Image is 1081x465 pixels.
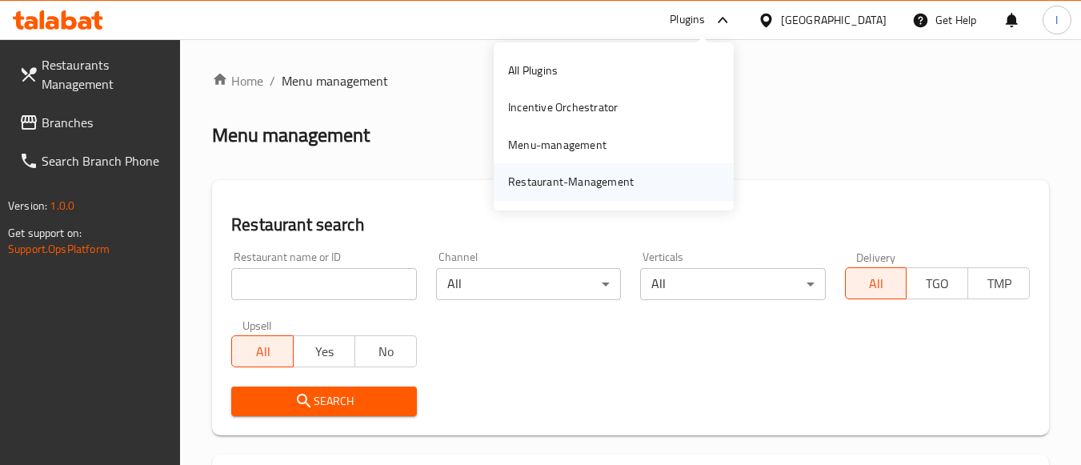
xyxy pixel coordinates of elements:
div: Incentive Orchestrator [508,98,618,116]
div: [GEOGRAPHIC_DATA] [781,11,887,29]
span: Get support on: [8,222,82,243]
button: No [354,335,417,367]
span: TGO [913,272,962,295]
label: Upsell [242,319,272,331]
span: 1.0.0 [50,195,74,216]
button: TMP [967,267,1030,299]
span: All [238,340,287,363]
div: Menu-management [508,136,607,154]
nav: breadcrumb [212,71,1049,90]
div: All [640,268,825,300]
input: Search for restaurant name or ID.. [231,268,416,300]
span: Search Branch Phone [42,151,168,170]
span: Menu management [282,71,388,90]
h2: Menu management [212,122,370,148]
div: All Plugins [508,62,558,79]
span: Yes [300,340,349,363]
span: Branches [42,113,168,132]
button: All [845,267,907,299]
span: TMP [975,272,1023,295]
span: I [1055,11,1058,29]
button: TGO [906,267,968,299]
h2: Restaurant search [231,213,1030,237]
span: Restaurants Management [42,55,168,94]
a: Search Branch Phone [6,142,181,180]
span: Search [244,391,403,411]
button: All [231,335,294,367]
div: Restaurant-Management [508,173,634,190]
span: All [852,272,901,295]
label: Delivery [856,251,896,263]
div: All [436,268,621,300]
a: Support.OpsPlatform [8,239,110,259]
a: Home [212,71,263,90]
span: Version: [8,195,47,216]
span: No [362,340,410,363]
button: Search [231,387,416,416]
li: / [270,71,275,90]
div: Plugins [670,10,705,30]
a: Restaurants Management [6,46,181,103]
a: Branches [6,103,181,142]
button: Yes [293,335,355,367]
